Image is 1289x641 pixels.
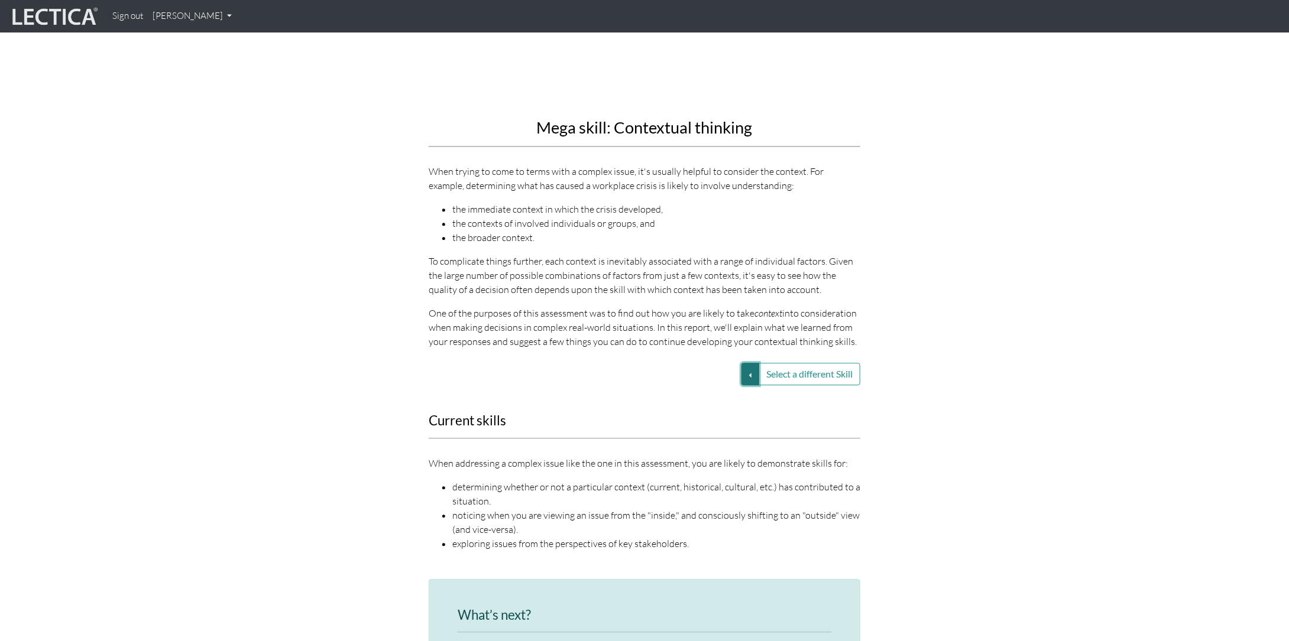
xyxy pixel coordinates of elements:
h3: Current skills [429,414,860,428]
h2: Mega skill: Contextual thinking [429,119,860,136]
h3: What’s next? [458,608,831,623]
em: context [754,307,782,319]
p: One of the purposes of this assessment was to find out how you are likely to take into considerat... [429,306,860,349]
li: the broader context. [452,230,860,245]
p: When trying to come to terms with a complex issue, it's usually helpful to consider the context. ... [429,164,860,193]
li: determining whether or not a particular context (current, historical, cultural, etc.) has contrib... [452,480,860,508]
li: exploring issues from the perspectives of key stakeholders. [452,536,860,551]
a: [PERSON_NAME] [148,5,237,28]
p: When addressing a complex issue like the one in this assessment, you are likely to demonstrate sk... [429,456,860,470]
img: lecticalive [9,5,98,28]
button: Select a different Skill [759,363,860,385]
li: noticing when you are viewing an issue from the "inside," and consciously shifting to an "outside... [452,508,860,536]
li: the immediate context in which the crisis developed, [452,202,860,216]
li: the contexts of involved individuals or groups, and [452,216,860,230]
a: Sign out [108,5,148,28]
p: To complicate things further, each context is inevitably associated with a range of individual fa... [429,254,860,297]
